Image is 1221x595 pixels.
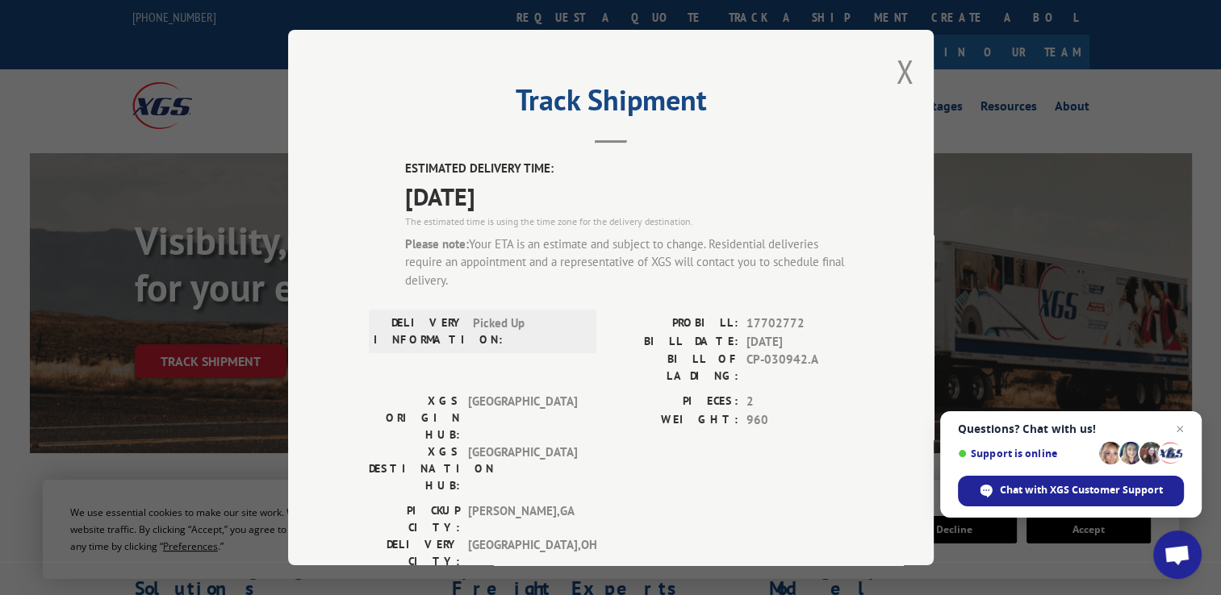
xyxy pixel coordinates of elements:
label: XGS ORIGIN HUB: [369,393,460,443]
label: PIECES: [611,393,738,411]
label: BILL DATE: [611,332,738,351]
label: BILL OF LADING: [611,351,738,385]
span: Chat with XGS Customer Support [1000,483,1163,497]
div: Open chat [1153,531,1202,579]
label: PICKUP CITY: [369,502,460,536]
span: CP-030942.A [746,351,853,385]
div: The estimated time is using the time zone for the delivery destination. [405,214,853,228]
span: 17702772 [746,314,853,333]
span: 2 [746,393,853,411]
span: Picked Up [473,314,582,348]
span: [PERSON_NAME] , GA [468,502,577,536]
span: Support is online [958,447,1093,460]
label: ESTIMATED DELIVERY TIME: [405,160,853,178]
label: DELIVERY INFORMATION: [374,314,465,348]
h2: Track Shipment [369,89,853,119]
span: [GEOGRAPHIC_DATA] [468,393,577,443]
span: [GEOGRAPHIC_DATA] , OH [468,536,577,570]
button: Close modal [896,50,914,93]
div: Your ETA is an estimate and subject to change. Residential deliveries require an appointment and ... [405,235,853,289]
span: 960 [746,410,853,429]
label: XGS DESTINATION HUB: [369,443,460,494]
div: Chat with XGS Customer Support [958,476,1184,506]
span: Close chat [1170,419,1190,439]
label: DELIVERY CITY: [369,536,460,570]
span: Questions? Chat with us! [958,422,1184,435]
label: PROBILL: [611,314,738,333]
span: [DATE] [746,332,853,351]
strong: Please note: [405,235,469,251]
span: [GEOGRAPHIC_DATA] [468,443,577,494]
span: [DATE] [405,177,853,214]
label: WEIGHT: [611,410,738,429]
